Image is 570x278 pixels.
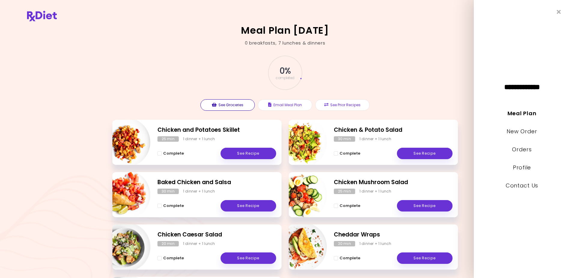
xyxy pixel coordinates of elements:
[359,136,392,142] div: 1 dinner + 1 lunch
[334,178,453,187] h2: Chicken Mushroom Salad
[221,200,276,212] a: See Recipe - Baked Chicken and Salsa
[334,189,355,194] div: 25 min
[397,252,453,264] a: See Recipe - Cheddar Wraps
[183,136,215,142] div: 1 dinner + 1 lunch
[506,182,538,189] a: Contact Us
[163,203,184,208] span: Complete
[557,9,561,15] i: Close
[340,203,360,208] span: Complete
[334,255,360,262] button: Complete - Cheddar Wraps
[507,128,537,135] a: New Order
[397,148,453,159] a: See Recipe - Chicken & Potato Salad
[508,110,536,117] a: Meal Plan
[334,230,453,239] h2: Cheddar Wraps
[397,200,453,212] a: See Recipe - Chicken Mushroom Salad
[157,255,184,262] button: Complete - Chicken Caesar Salad
[315,99,370,111] button: See Prior Recipes
[163,151,184,156] span: Complete
[334,202,360,209] button: Complete - Chicken Mushroom Salad
[241,26,329,35] h2: Meal Plan [DATE]
[334,136,355,142] div: 30 min
[340,151,360,156] span: Complete
[276,76,294,80] span: completed
[334,126,453,134] h2: Chicken & Potato Salad
[157,241,179,246] div: 20 min
[157,189,179,194] div: 30 min
[157,150,184,157] button: Complete - Chicken and Potatoes Skillet
[277,117,327,167] img: Info - Chicken & Potato Salad
[334,150,360,157] button: Complete - Chicken & Potato Salad
[258,99,312,111] button: Email Meal Plan
[183,189,215,194] div: 1 dinner + 1 lunch
[279,66,291,76] span: 0 %
[512,146,532,153] a: Orders
[221,252,276,264] a: See Recipe - Chicken Caesar Salad
[183,241,215,246] div: 1 dinner + 1 lunch
[27,11,57,21] img: RxDiet
[277,170,327,220] img: Info - Chicken Mushroom Salad
[340,256,360,261] span: Complete
[157,178,276,187] h2: Baked Chicken and Salsa
[245,40,325,47] div: 0 breakfasts , 7 lunches & dinners
[101,170,151,220] img: Info - Baked Chicken and Salsa
[277,222,327,272] img: Info - Cheddar Wraps
[163,256,184,261] span: Complete
[157,202,184,209] button: Complete - Baked Chicken and Salsa
[200,99,255,111] button: See Groceries
[513,164,531,171] a: Profile
[334,241,355,246] div: 20 min
[359,189,392,194] div: 1 dinner + 1 lunch
[221,148,276,159] a: See Recipe - Chicken and Potatoes Skillet
[157,136,179,142] div: 25 min
[157,230,276,239] h2: Chicken Caesar Salad
[157,126,276,134] h2: Chicken and Potatoes Skillet
[101,117,151,167] img: Info - Chicken and Potatoes Skillet
[359,241,392,246] div: 1 dinner + 1 lunch
[101,222,151,272] img: Info - Chicken Caesar Salad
